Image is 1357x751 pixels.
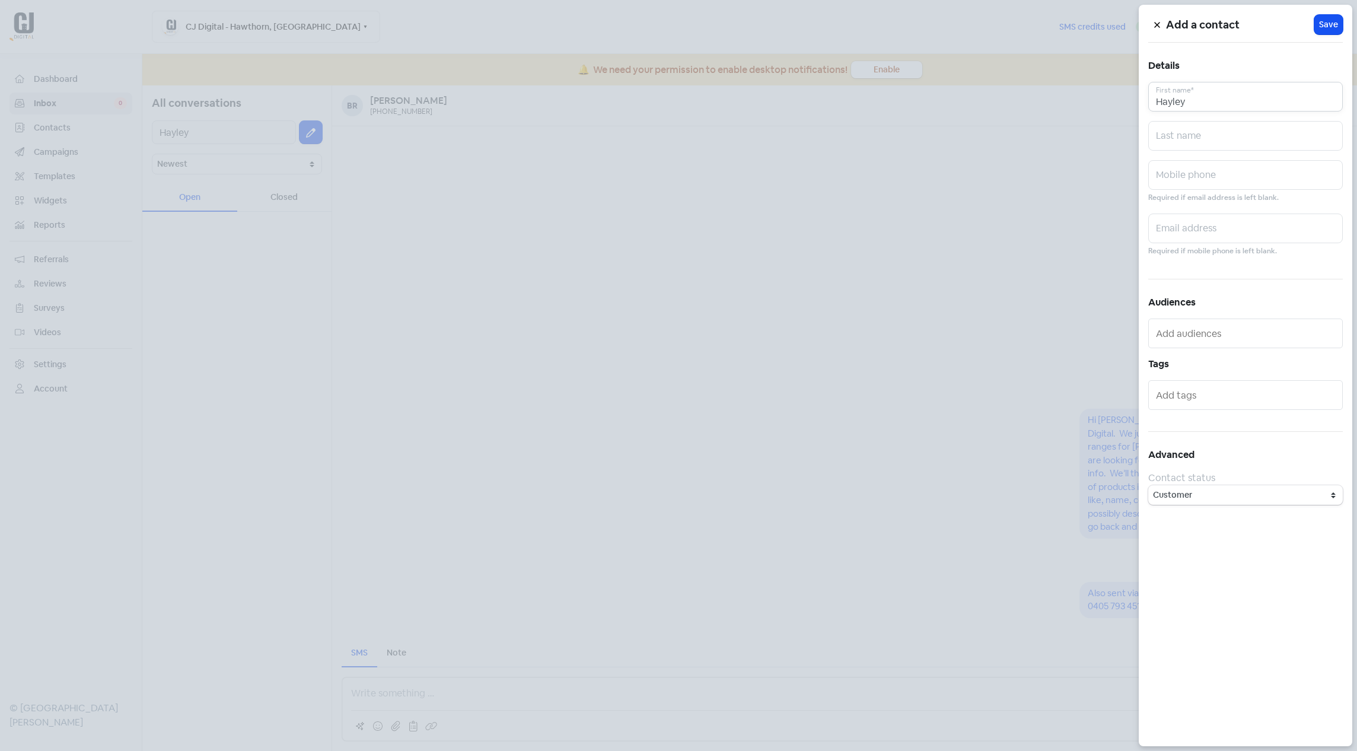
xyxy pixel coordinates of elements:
[1148,160,1343,190] input: Mobile phone
[1148,82,1343,112] input: First name
[1148,57,1343,75] h5: Details
[1319,18,1338,31] span: Save
[1148,294,1343,311] h5: Audiences
[1166,16,1314,34] h5: Add a contact
[1148,471,1343,485] div: Contact status
[1148,214,1343,243] input: Email address
[1156,324,1337,343] input: Add audiences
[1148,355,1343,373] h5: Tags
[1148,121,1343,151] input: Last name
[1148,192,1279,203] small: Required if email address is left blank.
[1148,246,1277,257] small: Required if mobile phone is left blank.
[1156,386,1337,405] input: Add tags
[1314,15,1343,34] button: Save
[1148,446,1343,464] h5: Advanced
